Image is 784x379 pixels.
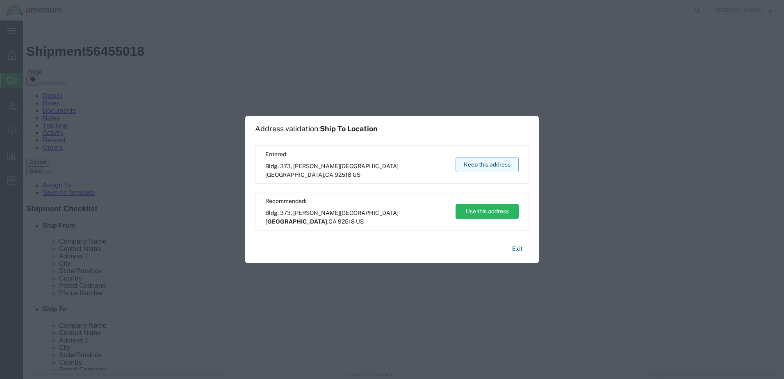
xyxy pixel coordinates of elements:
span: CA [328,218,337,225]
span: Recommended: [265,197,448,205]
span: US [356,218,364,225]
span: [GEOGRAPHIC_DATA] [265,171,324,178]
span: Entered: [265,150,448,159]
span: Bldg. 373, [PERSON_NAME][GEOGRAPHIC_DATA] , [265,162,448,179]
span: Bldg. 373, [PERSON_NAME][GEOGRAPHIC_DATA] , [265,209,448,226]
button: Use this address [456,204,519,219]
span: [GEOGRAPHIC_DATA] [265,218,327,225]
button: Exit [506,242,529,256]
span: US [353,171,360,178]
span: Ship To Location [320,124,378,133]
span: 92518 [338,218,355,225]
h1: Address validation: [255,124,378,133]
span: CA [325,171,333,178]
button: Keep this address [456,157,519,172]
span: 92518 [335,171,351,178]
